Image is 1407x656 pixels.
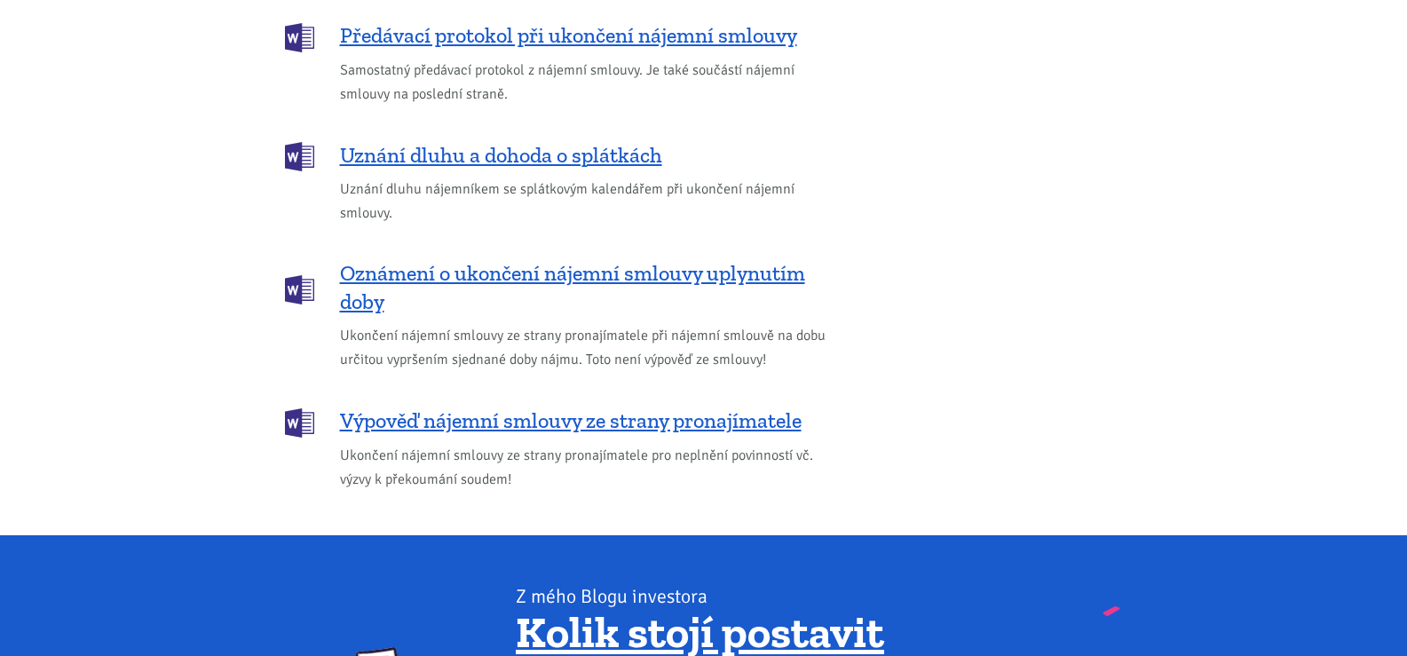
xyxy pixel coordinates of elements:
a: Oznámení o ukončení nájemní smlouvy uplynutím doby [285,259,835,316]
div: Z mého Blogu investora [516,584,1051,609]
a: Uznání dluhu a dohoda o splátkách [285,140,835,170]
a: Předávací protokol při ukončení nájemní smlouvy [285,21,835,51]
img: DOCX (Word) [285,408,314,438]
span: Výpověď nájemní smlouvy ze strany pronajímatele [340,407,802,435]
span: Samostatný předávací protokol z nájemní smlouvy. Je také součástí nájemní smlouvy na poslední str... [340,59,835,107]
span: Uznání dluhu a dohoda o splátkách [340,141,662,170]
span: Ukončení nájemní smlouvy ze strany pronajímatele pro neplnění povinností vč. výzvy k překoumání s... [340,444,835,492]
span: Oznámení o ukončení nájemní smlouvy uplynutím doby [340,259,835,316]
span: Předávací protokol při ukončení nájemní smlouvy [340,21,797,50]
img: DOCX (Word) [285,275,314,304]
span: Uznání dluhu nájemníkem se splátkovým kalendářem při ukončení nájemní smlouvy. [340,178,835,225]
img: DOCX (Word) [285,23,314,52]
span: Ukončení nájemní smlouvy ze strany pronajímatele při nájemní smlouvě na dobu určitou vypršením sj... [340,324,835,372]
img: DOCX (Word) [285,142,314,171]
a: Výpověď nájemní smlouvy ze strany pronajímatele [285,407,835,436]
